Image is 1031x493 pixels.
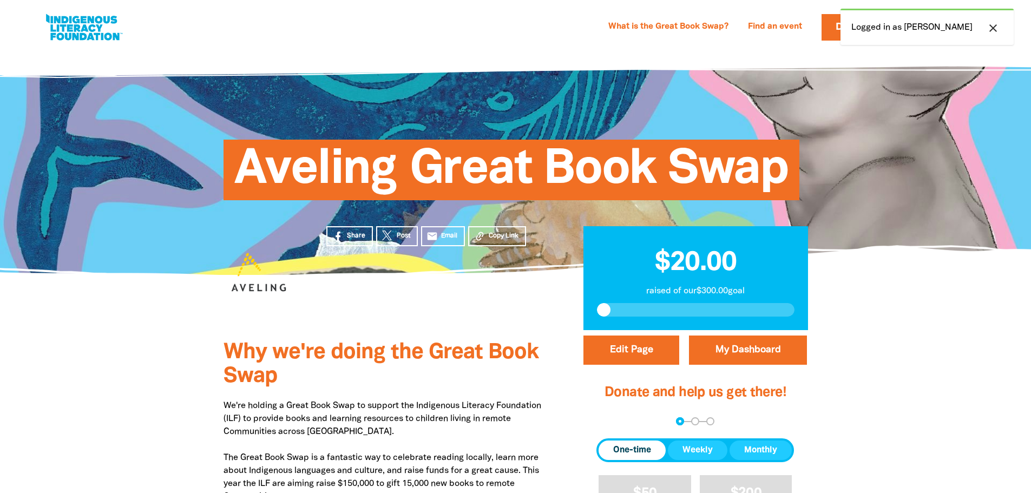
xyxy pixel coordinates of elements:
span: Weekly [682,444,713,457]
button: Navigate to step 1 of 3 to enter your donation amount [676,417,684,425]
span: Email [441,231,457,241]
span: Share [347,231,365,241]
p: raised of our $300.00 goal [597,285,794,298]
span: Donate and help us get there! [605,386,786,399]
button: Copy Link [468,226,526,246]
button: Edit Page [583,336,679,365]
button: Weekly [668,441,727,460]
span: $20.00 [655,251,737,275]
button: Navigate to step 3 of 3 to enter your payment details [706,417,714,425]
span: Monthly [744,444,777,457]
button: Monthly [730,441,792,460]
a: Post [376,226,418,246]
i: email [426,231,438,242]
span: Aveling Great Book Swap [234,148,789,200]
a: Share [326,226,373,246]
button: close [983,21,1003,35]
span: Copy Link [489,231,518,241]
div: Logged in as [PERSON_NAME] [840,9,1014,45]
a: What is the Great Book Swap? [602,18,735,36]
span: Why we're doing the Great Book Swap [224,343,539,386]
i: close [987,22,1000,35]
button: Navigate to step 2 of 3 to enter your details [691,417,699,425]
a: Find an event [741,18,809,36]
a: Donate [822,14,890,41]
a: emailEmail [421,226,465,246]
span: One-time [613,444,651,457]
span: Post [397,231,410,241]
a: My Dashboard [689,336,807,365]
div: Donation frequency [596,438,794,462]
button: One-time [599,441,666,460]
